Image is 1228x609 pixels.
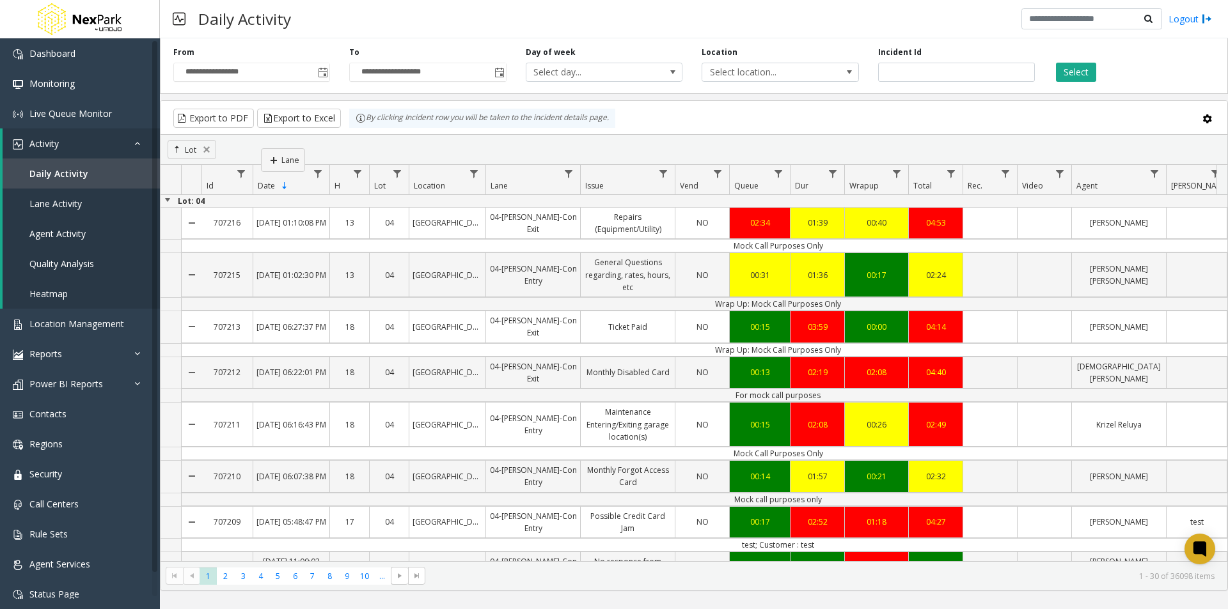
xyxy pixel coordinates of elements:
div: 00:14 [733,470,787,482]
span: Sortable [279,181,290,191]
div: 02:52 [794,516,841,528]
span: Agent Services [29,558,90,570]
span: Page 3 [235,567,252,585]
a: [PERSON_NAME] [PERSON_NAME] [1072,259,1166,290]
span: Activity [29,137,59,150]
a: Parker Filter Menu [1207,165,1224,182]
a: 04:40 [909,363,963,382]
a: 707212 [201,363,253,382]
span: NO [697,419,709,430]
span: Dur [795,180,808,191]
a: Wrapup Filter Menu [888,165,906,182]
a: 04-[PERSON_NAME]-Con Exit [486,357,580,388]
a: Agent Activity [3,219,160,249]
a: 04 [370,415,409,434]
div: 02:24 [912,269,959,281]
span: Rule Sets [29,528,68,540]
span: Location [414,180,445,191]
a: 00:26 [845,415,908,434]
a: Agent Filter Menu [1146,165,1163,182]
a: 707216 [201,213,253,232]
span: Status Page [29,588,79,600]
a: 02:52 [791,513,844,531]
a: 04 [370,318,409,336]
a: Id Filter Menu [233,165,250,182]
a: [PERSON_NAME] [1072,213,1166,232]
a: NO [675,266,729,284]
div: 04:53 [912,217,959,229]
img: 'icon' [13,49,23,59]
div: 02:19 [794,366,841,378]
a: 707213 [201,318,253,336]
a: [PERSON_NAME] [PERSON_NAME] [1072,552,1166,583]
div: 01:57 [794,470,841,482]
span: Toggle popup [315,63,329,81]
a: [GEOGRAPHIC_DATA] [409,266,485,284]
div: 02:32 [912,470,959,482]
span: Quality Analysis [29,258,94,270]
div: 00:15 [733,419,787,431]
span: Daily Activity [29,167,88,180]
a: [GEOGRAPHIC_DATA] [409,415,485,434]
a: [GEOGRAPHIC_DATA] [409,467,485,486]
div: 01:39 [794,217,841,229]
a: 18 [330,318,369,336]
img: 'icon' [13,590,23,600]
span: Page 10 [356,567,374,585]
span: Location Management [29,318,124,330]
div: 00:17 [733,516,787,528]
a: 01:36 [791,266,844,284]
span: Go to the next page [395,571,405,581]
a: Daily Activity [3,158,160,189]
span: Wrapup [849,180,879,191]
div: 02:34 [733,217,787,229]
a: 17 [330,513,369,531]
a: H Filter Menu [349,165,366,182]
a: 707215 [201,266,253,284]
a: 02:08 [845,363,908,382]
label: To [349,47,359,58]
div: 01:36 [794,269,841,281]
div: 00:15 [733,321,787,333]
a: [DATE] 01:10:08 PM [253,213,329,232]
span: Issue [585,180,604,191]
span: Video [1022,180,1043,191]
span: Regions [29,438,63,450]
button: Export to Excel [257,109,341,128]
a: Lot Filter Menu [389,165,406,182]
span: Go to the last page [412,571,422,581]
a: 04-[PERSON_NAME]-Con Exit [486,208,580,238]
a: Collapse Details [182,306,201,347]
span: Total [913,180,932,191]
a: 04-[PERSON_NAME]-Con Entry [486,259,580,290]
a: Date Filter Menu [310,165,327,182]
img: 'icon' [13,560,23,570]
a: 00:40 [845,213,908,232]
img: 'icon' [13,350,23,360]
a: NO [675,213,729,232]
span: Page 7 [304,567,321,585]
span: Vend [680,180,698,191]
a: Collapse Details [182,203,201,243]
a: 04-[PERSON_NAME]-Con Entry [486,507,580,537]
div: 02:49 [912,419,959,431]
a: 04 [370,363,409,382]
label: Incident Id [878,47,922,58]
span: Page 2 [217,567,234,585]
img: 'icon' [13,500,23,510]
img: pageIcon [173,3,185,35]
span: Id [207,180,214,191]
a: [GEOGRAPHIC_DATA] [409,213,485,232]
a: 04 [370,559,409,577]
a: 00:17 [730,513,790,531]
div: Data table [161,165,1227,561]
a: 01:57 [791,467,844,486]
a: 11 [330,559,369,577]
a: 00:21 [845,467,908,486]
a: Total Filter Menu [943,165,960,182]
div: 00:40 [848,217,905,229]
a: 04-[PERSON_NAME]-Con Exit [486,311,580,342]
a: 13 [330,213,369,232]
label: From [173,47,194,58]
a: 00:13 [730,363,790,382]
